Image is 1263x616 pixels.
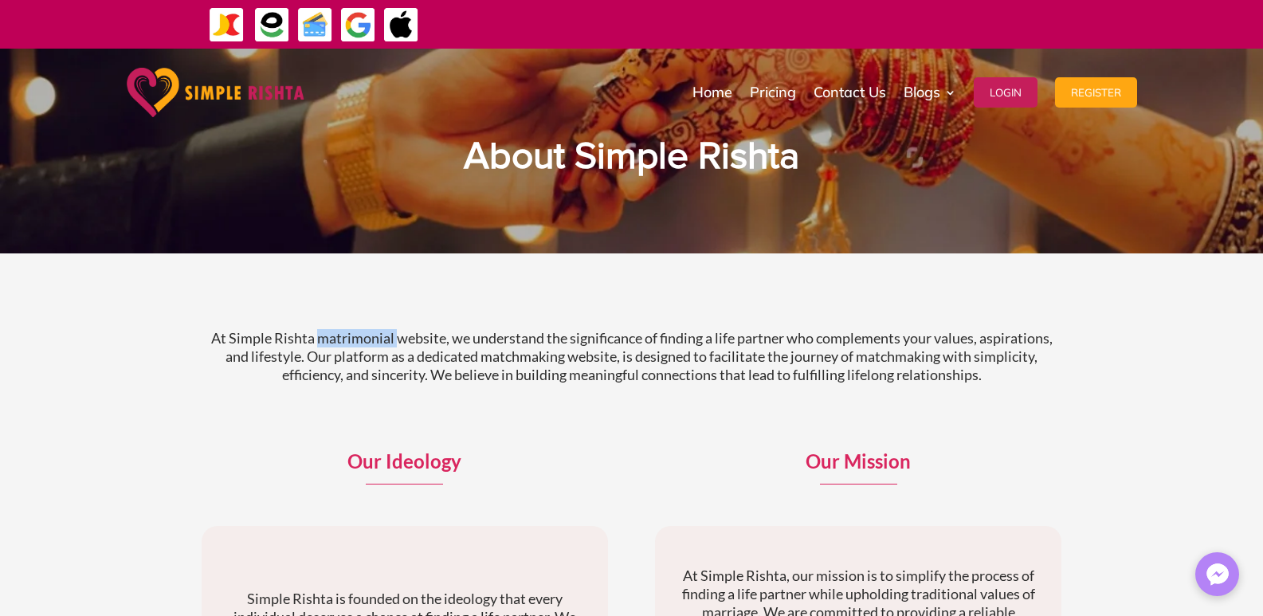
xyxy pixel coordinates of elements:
[340,7,376,43] img: GooglePay-icon
[383,7,419,43] img: ApplePay-icon
[1202,559,1234,590] img: Messenger
[297,7,333,43] img: Credit Cards
[1055,77,1137,108] button: Register
[202,452,608,471] p: Our Ideology
[655,452,1061,471] p: Our Mission
[202,329,1062,384] p: At Simple Rishta matrimonial website, we understand the significance of finding a life partner wh...
[254,7,290,43] img: EasyPaisa-icon
[750,53,796,132] a: Pricing
[814,53,886,132] a: Contact Us
[974,77,1037,108] button: Login
[692,53,732,132] a: Home
[202,138,1062,184] h1: About Simple Rishta
[209,7,245,43] img: JazzCash-icon
[1055,53,1137,132] a: Register
[974,53,1037,132] a: Login
[904,53,956,132] a: Blogs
